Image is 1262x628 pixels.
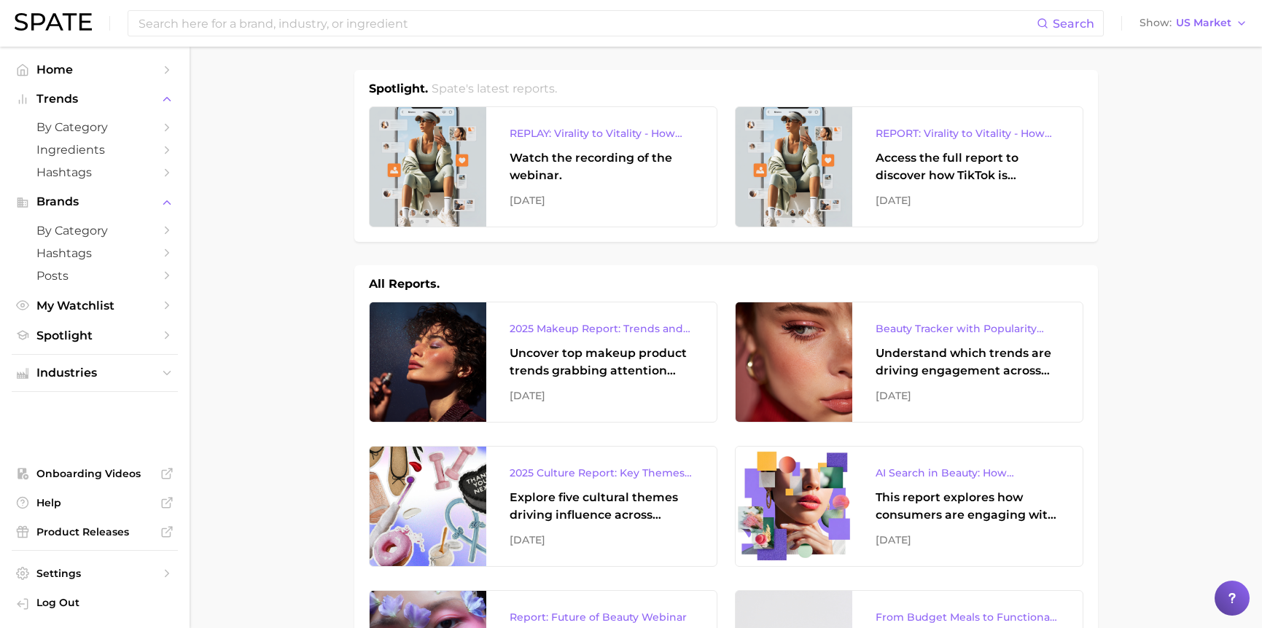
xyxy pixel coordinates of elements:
div: Beauty Tracker with Popularity Index [876,320,1059,337]
span: Spotlight [36,329,153,342]
a: Home [12,58,178,81]
div: Understand which trends are driving engagement across platforms in the skin, hair, makeup, and fr... [876,345,1059,380]
a: Posts [12,264,178,287]
a: My Watchlist [12,294,178,317]
button: Industries [12,362,178,384]
div: [DATE] [876,531,1059,549]
a: REPLAY: Virality to Vitality - How TikTok is Driving Wellness DiscoveryWatch the recording of the... [369,106,717,227]
span: Help [36,496,153,509]
h1: Spotlight. [369,80,428,98]
a: 2025 Makeup Report: Trends and Brands to WatchUncover top makeup product trends grabbing attentio... [369,302,717,423]
div: REPORT: Virality to Vitality - How TikTok is Driving Wellness Discovery [876,125,1059,142]
span: Settings [36,567,153,580]
a: Spotlight [12,324,178,347]
div: [DATE] [510,192,693,209]
a: by Category [12,116,178,138]
a: Ingredients [12,138,178,161]
a: Settings [12,562,178,584]
span: Brands [36,195,153,208]
div: Explore five cultural themes driving influence across beauty, food, and pop culture. [510,489,693,524]
span: US Market [1176,19,1231,27]
span: My Watchlist [36,299,153,313]
a: Log out. Currently logged in with e-mail gary.cockfield@iff.com. [12,592,178,616]
div: Uncover top makeup product trends grabbing attention across eye, lip, and face makeup, and the br... [510,345,693,380]
a: Onboarding Videos [12,463,178,484]
div: [DATE] [510,387,693,404]
span: Ingredients [36,143,153,157]
div: Watch the recording of the webinar. [510,149,693,184]
a: Hashtags [12,242,178,264]
div: [DATE] [876,387,1059,404]
a: 2025 Culture Report: Key Themes That Are Shaping Consumer DemandExplore five cultural themes driv... [369,446,717,567]
button: Trends [12,88,178,110]
div: REPLAY: Virality to Vitality - How TikTok is Driving Wellness Discovery [510,125,693,142]
span: by Category [36,224,153,238]
button: ShowUS Market [1136,14,1251,33]
a: AI Search in Beauty: How Consumers Are Using ChatGPT vs. Google SearchThis report explores how co... [735,446,1083,567]
span: Trends [36,93,153,106]
span: Show [1140,19,1172,27]
h1: All Reports. [369,275,440,293]
input: Search here for a brand, industry, or ingredient [137,11,1037,36]
span: Onboarding Videos [36,467,153,480]
a: Product Releases [12,521,178,543]
span: Posts [36,269,153,283]
a: Help [12,492,178,514]
a: REPORT: Virality to Vitality - How TikTok is Driving Wellness DiscoveryAccess the full report to ... [735,106,1083,227]
div: [DATE] [876,192,1059,209]
span: by Category [36,120,153,134]
span: Product Releases [36,525,153,538]
div: From Budget Meals to Functional Snacks: Food & Beverage Trends Shaping Consumer Behavior This Sch... [876,608,1059,626]
a: Beauty Tracker with Popularity IndexUnderstand which trends are driving engagement across platfor... [735,302,1083,423]
div: Report: Future of Beauty Webinar [510,608,693,626]
a: by Category [12,219,178,242]
img: SPATE [15,13,92,31]
a: Hashtags [12,161,178,184]
button: Brands [12,191,178,213]
div: This report explores how consumers are engaging with AI-powered search tools — and what it means ... [876,489,1059,524]
span: Industries [36,366,153,380]
h2: Spate's latest reports. [432,80,557,98]
div: 2025 Culture Report: Key Themes That Are Shaping Consumer Demand [510,464,693,482]
span: Hashtags [36,246,153,260]
div: [DATE] [510,531,693,549]
div: 2025 Makeup Report: Trends and Brands to Watch [510,320,693,337]
span: Search [1053,17,1094,31]
span: Home [36,63,153,76]
span: Log Out [36,596,166,609]
div: AI Search in Beauty: How Consumers Are Using ChatGPT vs. Google Search [876,464,1059,482]
div: Access the full report to discover how TikTok is reshaping the wellness landscape, from product d... [876,149,1059,184]
span: Hashtags [36,165,153,179]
